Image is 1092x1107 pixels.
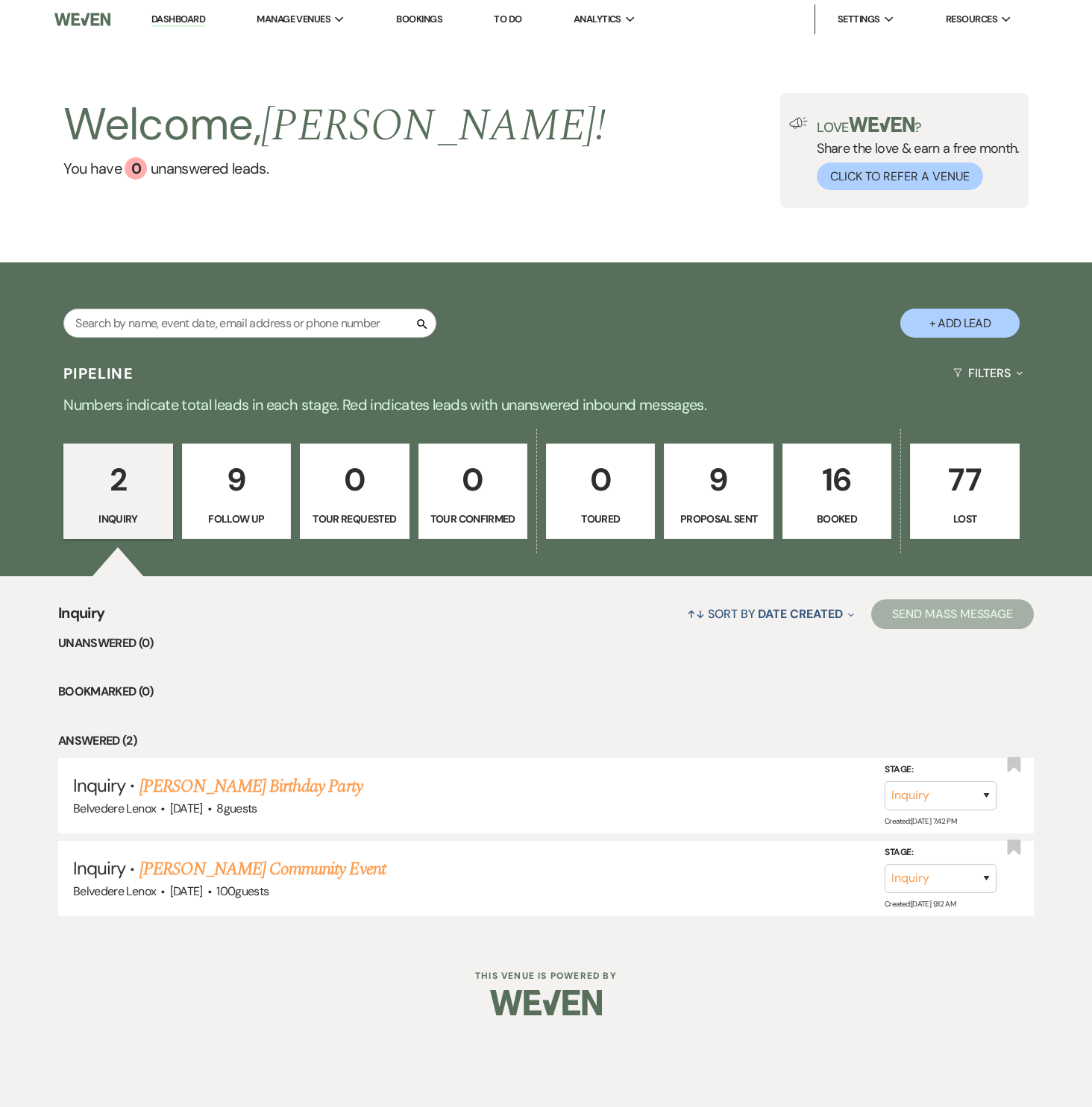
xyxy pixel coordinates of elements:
span: Created: [DATE] 9:12 AM [885,899,956,909]
p: Love ? [817,117,1020,134]
a: 77Lost [910,444,1019,539]
li: Answered (2) [58,731,1034,751]
span: Created: [DATE] 7:42 PM [885,816,956,826]
p: Tour Requested [310,511,399,527]
span: 100 guests [216,883,269,899]
a: To Do [494,13,521,25]
p: 0 [310,455,399,505]
span: Settings [838,12,880,27]
div: 0 [125,157,147,180]
a: Dashboard [151,13,205,27]
p: Booked [792,511,882,527]
p: 0 [556,455,645,505]
input: Search by name, event date, email address or phone number [63,309,436,338]
button: Click to Refer a Venue [817,163,983,190]
span: Inquiry [73,774,125,797]
a: Bookings [396,13,442,25]
a: You have 0 unanswered leads. [63,157,606,180]
a: 0Tour Requested [300,444,409,539]
a: [PERSON_NAME] Birthday Party [139,773,363,800]
span: Belvedere Lenox [73,801,156,816]
span: Belvedere Lenox [73,883,156,899]
p: 0 [428,455,518,505]
p: Tour Confirmed [428,511,518,527]
span: ↑↓ [687,606,705,622]
a: 0Tour Confirmed [418,444,527,539]
p: 16 [792,455,882,505]
img: Weven Logo [490,977,602,1029]
button: Filters [947,353,1029,393]
a: [PERSON_NAME] Community Event [139,856,386,883]
button: + Add Lead [900,309,1020,338]
img: weven-logo-green.svg [849,117,915,132]
img: loud-speaker-illustration.svg [789,117,808,129]
span: Manage Venues [257,12,330,27]
span: Resources [946,12,997,27]
p: 77 [920,455,1009,505]
span: Date Created [758,606,842,622]
h3: Pipeline [63,363,134,384]
p: Inquiry [73,511,163,527]
span: [PERSON_NAME] ! [261,92,606,160]
button: Sort By Date Created [681,594,860,634]
label: Stage: [885,845,997,861]
a: 0Toured [546,444,655,539]
p: Numbers indicate total leads in each stage. Red indicates leads with unanswered inbound messages. [9,393,1083,417]
div: Share the love & earn a free month. [808,117,1020,190]
img: Weven Logo [54,4,110,35]
span: Inquiry [58,602,105,634]
p: Proposal Sent [674,511,763,527]
span: [DATE] [170,801,203,816]
a: 9Proposal Sent [664,444,773,539]
span: [DATE] [170,883,203,899]
button: Send Mass Message [871,599,1034,629]
p: 2 [73,455,163,505]
p: Toured [556,511,645,527]
p: Lost [920,511,1009,527]
h2: Welcome, [63,93,606,157]
a: 2Inquiry [63,444,172,539]
span: Analytics [574,12,621,27]
label: Stage: [885,762,997,778]
span: Inquiry [73,857,125,880]
li: Unanswered (0) [58,634,1034,653]
p: 9 [192,455,281,505]
a: 9Follow Up [182,444,291,539]
li: Bookmarked (0) [58,682,1034,701]
span: 8 guests [216,801,257,816]
p: Follow Up [192,511,281,527]
a: 16Booked [782,444,891,539]
p: 9 [674,455,763,505]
